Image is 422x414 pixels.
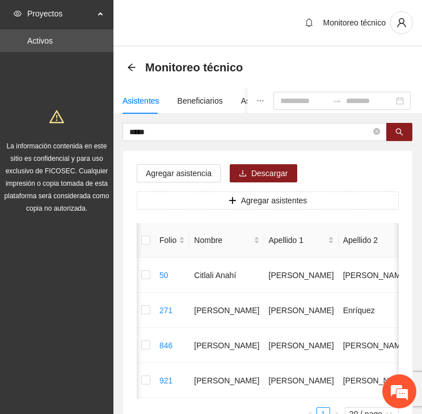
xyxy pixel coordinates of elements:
span: user [391,18,412,28]
button: Agregar asistencia [137,164,221,182]
span: to [332,96,341,105]
span: Proyectos [27,2,94,25]
span: search [395,128,403,137]
span: eye [14,10,22,18]
span: plus [229,197,237,206]
td: [PERSON_NAME] [339,328,413,363]
span: close-circle [373,128,380,135]
span: download [239,169,247,178]
button: search [386,123,412,141]
td: [PERSON_NAME] [264,328,339,363]
td: [PERSON_NAME] [189,363,264,398]
a: 50 [159,271,168,280]
td: [PERSON_NAME] [189,328,264,363]
a: 921 [159,376,172,385]
th: Apellido 1 [264,223,339,258]
td: [PERSON_NAME] [264,293,339,328]
span: swap-right [332,96,341,105]
span: warning [49,109,64,124]
span: Apellido 2 [343,234,400,246]
td: [PERSON_NAME] [189,293,264,328]
span: arrow-left [127,63,136,72]
td: Enríquez [339,293,413,328]
span: close-circle [373,127,380,138]
a: 271 [159,306,172,315]
span: Monitoreo técnico [323,18,386,27]
button: user [390,11,413,34]
td: [PERSON_NAME] [339,258,413,293]
span: Monitoreo técnico [145,58,243,76]
div: Asistentes [123,95,159,107]
span: La información contenida en este sitio es confidencial y para uso exclusivo de FICOSEC. Cualquier... [5,142,109,212]
span: Descargar [251,167,288,180]
span: Agregar asistencia [146,167,212,180]
td: [PERSON_NAME] [339,363,413,398]
th: Nombre [189,223,264,258]
span: Apellido 1 [269,234,326,246]
td: Citlali Anahí [189,258,264,293]
span: ellipsis [256,97,264,105]
button: ellipsis [247,88,273,114]
a: 846 [159,341,172,350]
div: Back [127,63,136,72]
button: downloadDescargar [230,164,297,182]
span: Folio [159,234,176,246]
button: plusAgregar asistentes [137,191,399,210]
button: bell [300,14,318,32]
td: [PERSON_NAME] [264,258,339,293]
div: Asistencias [241,95,281,107]
a: Activos [27,36,53,45]
div: Beneficiarios [178,95,223,107]
th: Apellido 2 [339,223,413,258]
td: [PERSON_NAME] [264,363,339,398]
span: Agregar asistentes [241,194,307,207]
span: bell [301,18,318,27]
th: Folio [155,223,189,258]
span: Nombre [194,234,251,246]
